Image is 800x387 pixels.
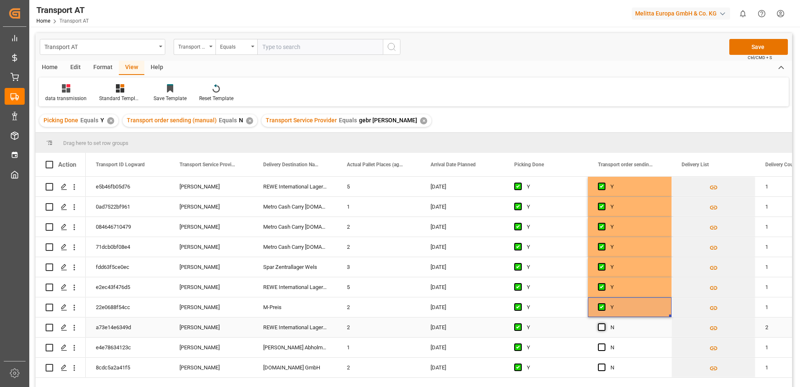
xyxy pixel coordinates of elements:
[127,117,217,124] span: Transport order sending (manual)
[527,298,578,317] div: Y
[107,117,114,124] div: ✕
[220,41,249,51] div: Equals
[527,177,578,196] div: Y
[431,162,476,168] span: Arrival Date Planned
[86,358,169,377] div: 8cdc5a2a41f5
[36,197,86,217] div: Press SPACE to select this row.
[421,338,504,357] div: [DATE]
[337,338,421,357] div: 1
[420,117,427,124] div: ✕
[527,237,578,257] div: Y
[337,217,421,237] div: 2
[86,338,169,357] div: e4e78634123c
[36,297,86,317] div: Press SPACE to select this row.
[63,140,128,146] span: Drag here to set row groups
[253,358,337,377] div: [DOMAIN_NAME] GmbH
[86,277,169,297] div: e2ec43f476d5
[119,61,144,75] div: View
[337,358,421,377] div: 2
[36,61,64,75] div: Home
[253,257,337,277] div: Spar Zentrallager Wels
[359,117,417,124] span: gebr [PERSON_NAME]
[632,8,730,20] div: Melitta Europa GmbH & Co. KG
[527,318,578,337] div: Y
[765,162,798,168] span: Delivery Count
[421,237,504,257] div: [DATE]
[337,197,421,217] div: 1
[632,5,733,21] button: Melitta Europa GmbH & Co. KG
[610,258,662,277] div: Y
[169,177,253,196] div: [PERSON_NAME]
[239,117,243,124] span: N
[36,177,86,197] div: Press SPACE to select this row.
[527,338,578,357] div: Y
[44,41,156,52] div: Transport AT
[199,95,233,102] div: Reset Template
[752,4,771,23] button: Help Center
[527,358,578,377] div: Y
[179,162,236,168] span: Transport Service Provider
[253,317,337,337] div: REWE International Lager- und
[337,177,421,196] div: 5
[733,4,752,23] button: show 0 new notifications
[253,237,337,257] div: Metro Cash Carry [DOMAIN_NAME]
[598,162,654,168] span: Transport order sending (manual)
[36,217,86,237] div: Press SPACE to select this row.
[80,117,98,124] span: Equals
[100,117,104,124] span: Y
[215,39,257,55] button: open menu
[339,117,357,124] span: Equals
[748,54,772,61] span: Ctrl/CMD + S
[36,338,86,358] div: Press SPACE to select this row.
[36,277,86,297] div: Press SPACE to select this row.
[169,317,253,337] div: [PERSON_NAME]
[257,39,383,55] input: Type to search
[58,161,76,168] div: Action
[337,317,421,337] div: 2
[169,297,253,317] div: [PERSON_NAME]
[337,277,421,297] div: 5
[610,197,662,217] div: Y
[347,162,403,168] span: Actual Pallet Places (aggregation)
[266,117,337,124] span: Transport Service Provider
[337,257,421,277] div: 3
[253,277,337,297] div: REWE International Lager- und
[527,258,578,277] div: Y
[421,358,504,377] div: [DATE]
[421,257,504,277] div: [DATE]
[44,117,78,124] span: Picking Done
[610,358,662,377] div: N
[36,4,89,16] div: Transport AT
[169,237,253,257] div: [PERSON_NAME]
[421,197,504,217] div: [DATE]
[610,318,662,337] div: N
[219,117,237,124] span: Equals
[514,162,544,168] span: Picking Done
[36,358,86,378] div: Press SPACE to select this row.
[36,237,86,257] div: Press SPACE to select this row.
[99,95,141,102] div: Standard Templates
[610,237,662,257] div: Y
[154,95,187,102] div: Save Template
[383,39,400,55] button: search button
[64,61,87,75] div: Edit
[421,177,504,196] div: [DATE]
[45,95,87,102] div: data transmission
[40,39,165,55] button: open menu
[263,162,319,168] span: Delivery Destination Name
[86,257,169,277] div: fdd63f5ce0ec
[87,61,119,75] div: Format
[527,197,578,217] div: Y
[169,358,253,377] div: [PERSON_NAME]
[610,298,662,317] div: Y
[253,297,337,317] div: M-Preis
[246,117,253,124] div: ✕
[174,39,215,55] button: open menu
[253,197,337,217] div: Metro Cash Carry [DOMAIN_NAME]
[169,197,253,217] div: [PERSON_NAME]
[86,237,169,257] div: 71dcb0bf08e4
[253,338,337,357] div: [PERSON_NAME] Abholmarkt u.
[169,338,253,357] div: [PERSON_NAME]
[610,217,662,237] div: Y
[178,41,207,51] div: Transport Service Provider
